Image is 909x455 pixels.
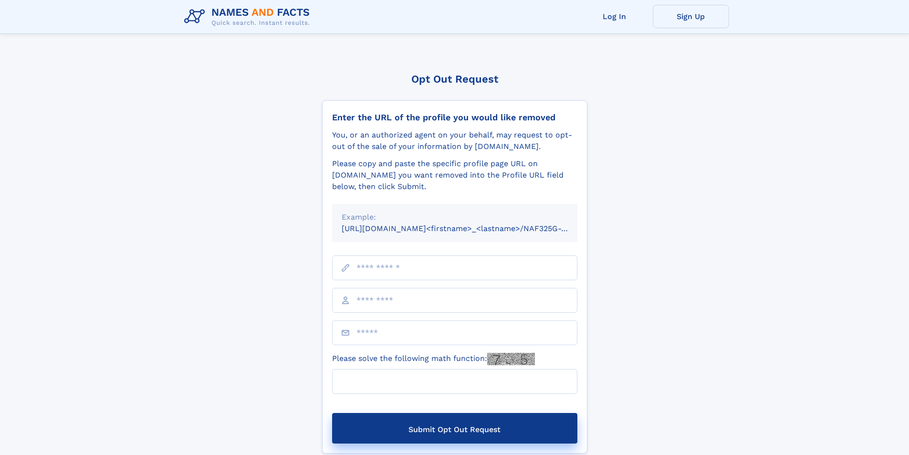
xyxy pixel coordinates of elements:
[332,413,577,444] button: Submit Opt Out Request
[342,224,596,233] small: [URL][DOMAIN_NAME]<firstname>_<lastname>/NAF325G-xxxxxxxx
[332,112,577,123] div: Enter the URL of the profile you would like removed
[332,129,577,152] div: You, or an authorized agent on your behalf, may request to opt-out of the sale of your informatio...
[332,353,535,365] label: Please solve the following math function:
[180,4,318,30] img: Logo Names and Facts
[576,5,653,28] a: Log In
[332,158,577,192] div: Please copy and paste the specific profile page URL on [DOMAIN_NAME] you want removed into the Pr...
[342,212,568,223] div: Example:
[322,73,587,85] div: Opt Out Request
[653,5,729,28] a: Sign Up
